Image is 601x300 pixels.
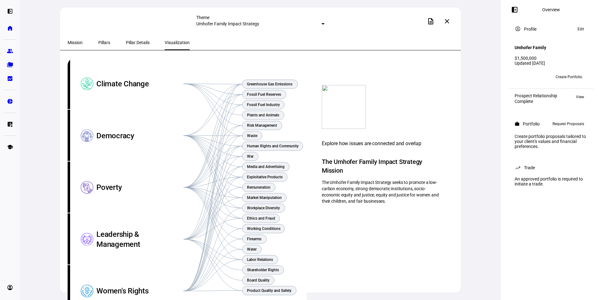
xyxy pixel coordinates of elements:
[247,144,299,148] text: Human Rights and Community
[551,72,587,82] button: Create Portfolio
[247,226,280,231] text: Working Conditions
[578,25,584,33] span: Edit
[7,62,13,68] eth-mat-symbol: folder_copy
[515,45,546,50] h4: Umhofer Family
[7,98,13,104] eth-mat-symbol: pie_chart
[7,25,13,31] eth-mat-symbol: home
[515,164,587,171] eth-panel-overview-card-header: Trade
[4,58,16,71] a: folder_copy
[515,165,521,171] mat-icon: trending_up
[96,110,183,162] div: Democracy
[247,123,277,128] text: Risk Management
[247,237,261,241] text: Firearms
[322,179,440,204] div: The Umhofer Family Impact Strategy seeks to promote a low-carbon economy, strong democratic insti...
[7,48,13,54] eth-mat-symbol: group
[511,174,591,189] div: An approved portfolio is required to initiate a trade.
[247,257,273,262] text: Labor Relations
[7,144,13,150] eth-mat-symbol: school
[247,92,281,97] text: Fossil Fuel Reserves
[511,6,518,13] mat-icon: left_panel_open
[574,25,587,33] button: Edit
[515,25,587,33] eth-panel-overview-card-header: Profile
[573,93,587,101] button: View
[247,268,279,272] text: Shareholder Rights
[527,75,532,79] span: JC
[524,165,535,170] div: Trade
[322,157,440,175] h2: The Umhofer Family Impact Strategy Mission
[556,72,582,82] span: Create Portfolio
[247,206,280,210] text: Workplace Diversity
[247,103,280,107] text: Fossil Fuel Industry
[549,120,587,128] button: Request Proposals
[7,8,13,14] eth-mat-symbol: left_panel_open
[517,75,523,79] span: MB
[427,18,434,25] mat-icon: description
[247,196,282,200] text: Market Manipulation
[247,113,279,117] text: Plants and Animals
[165,40,190,45] span: Visualization
[515,93,557,98] div: Prospect Relationship
[247,82,292,86] text: Greenhouse Gas Emissions
[515,99,557,104] div: Complete
[247,278,270,282] text: Board Quality
[542,7,560,12] div: Overview
[515,121,520,126] mat-icon: work
[552,120,584,128] span: Request Proposals
[524,27,537,32] div: Profile
[515,26,521,32] mat-icon: account_circle
[247,216,275,221] text: Ethics and Fraud
[515,61,587,66] div: Updated [DATE]
[126,40,150,45] span: Pillar Details
[322,140,440,147] div: Explore how issues are connected and overlap
[247,134,258,138] text: Waste
[98,40,110,45] span: Pillars
[247,247,257,252] text: Water
[322,85,366,129] img: values.svg
[4,45,16,57] a: group
[7,75,13,82] eth-mat-symbol: bid_landscape
[68,40,83,45] span: Mission
[247,288,291,293] text: Product Quality and Safety
[96,58,183,110] div: Climate Change
[247,175,283,179] text: Exploitative Products
[247,154,254,159] text: War
[4,95,16,108] a: pie_chart
[523,121,540,126] div: Portfolio
[576,93,584,101] span: View
[247,165,285,169] text: Media and Advertising
[511,131,591,151] div: Create portfolio proposals tailored to your client's values and financial preferences.
[196,15,325,20] div: Theme
[196,21,259,26] mat-select-trigger: Umhofer Family Impact Strategy
[96,213,183,265] div: Leadership & Management
[4,22,16,34] a: home
[443,18,451,25] mat-icon: close
[7,284,13,291] eth-mat-symbol: account_circle
[515,56,587,61] div: $1,500,000
[96,161,183,213] div: Poverty
[4,72,16,85] a: bid_landscape
[7,121,13,127] eth-mat-symbol: list_alt_add
[515,120,587,128] eth-panel-overview-card-header: Portfolio
[247,185,270,190] text: Remuneration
